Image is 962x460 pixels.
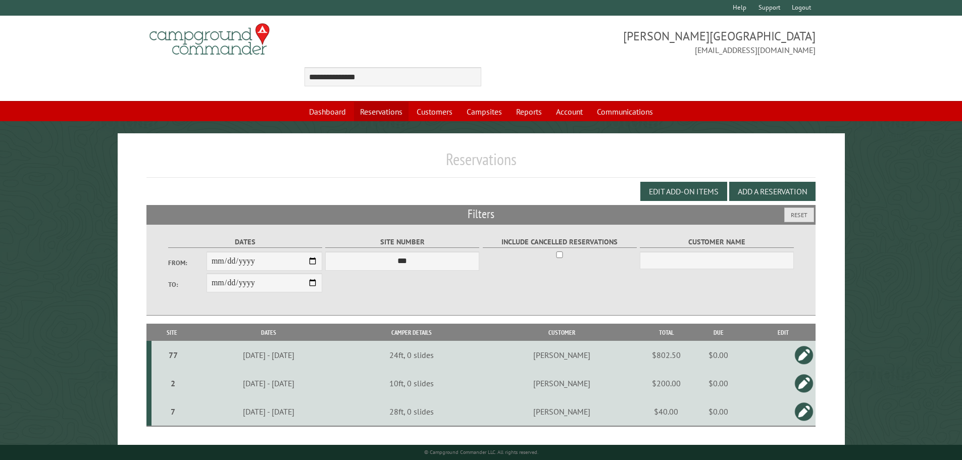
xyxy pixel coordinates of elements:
[686,341,750,369] td: $0.00
[354,102,409,121] a: Reservations
[325,236,479,248] label: Site Number
[478,397,646,426] td: [PERSON_NAME]
[640,182,727,201] button: Edit Add-on Items
[478,341,646,369] td: [PERSON_NAME]
[640,236,794,248] label: Customer Name
[194,378,343,388] div: [DATE] - [DATE]
[168,236,322,248] label: Dates
[686,369,750,397] td: $0.00
[646,397,686,426] td: $40.00
[591,102,659,121] a: Communications
[345,324,478,341] th: Camper Details
[424,449,538,455] small: © Campground Commander LLC. All rights reserved.
[194,350,343,360] div: [DATE] - [DATE]
[345,369,478,397] td: 10ft, 0 slides
[192,324,345,341] th: Dates
[784,208,814,222] button: Reset
[646,369,686,397] td: $200.00
[303,102,352,121] a: Dashboard
[478,324,646,341] th: Customer
[478,369,646,397] td: [PERSON_NAME]
[461,102,508,121] a: Campsites
[646,324,686,341] th: Total
[146,205,816,224] h2: Filters
[345,397,478,426] td: 28ft, 0 slides
[550,102,589,121] a: Account
[510,102,548,121] a: Reports
[156,350,191,360] div: 77
[481,28,816,56] span: [PERSON_NAME][GEOGRAPHIC_DATA] [EMAIL_ADDRESS][DOMAIN_NAME]
[151,324,192,341] th: Site
[686,324,750,341] th: Due
[686,397,750,426] td: $0.00
[168,258,207,268] label: From:
[483,236,637,248] label: Include Cancelled Reservations
[750,324,816,341] th: Edit
[345,341,478,369] td: 24ft, 0 slides
[168,280,207,289] label: To:
[146,20,273,59] img: Campground Commander
[411,102,459,121] a: Customers
[729,182,816,201] button: Add a Reservation
[156,406,191,417] div: 7
[194,406,343,417] div: [DATE] - [DATE]
[646,341,686,369] td: $802.50
[146,149,816,177] h1: Reservations
[156,378,191,388] div: 2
